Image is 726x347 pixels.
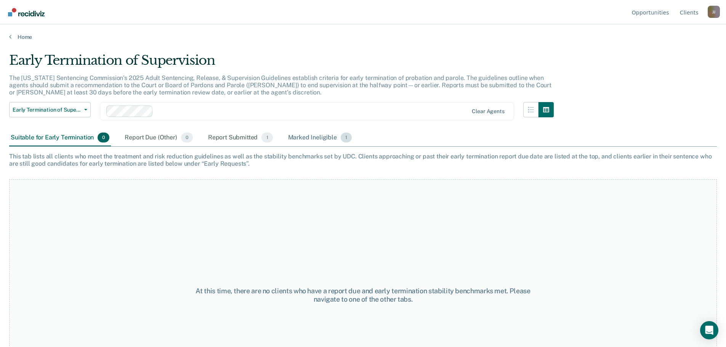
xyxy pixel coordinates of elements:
div: Report Submitted1 [207,130,274,146]
a: Home [9,34,717,40]
div: This tab lists all clients who meet the treatment and risk reduction guidelines as well as the st... [9,153,717,167]
span: 1 [341,133,352,142]
span: 1 [261,133,272,142]
button: Early Termination of Supervision [9,102,91,117]
div: Suitable for Early Termination0 [9,130,111,146]
div: Clear agents [472,108,504,115]
div: J J [708,6,720,18]
span: 0 [98,133,109,142]
div: Early Termination of Supervision [9,53,554,74]
button: Profile dropdown button [708,6,720,18]
div: Marked Ineligible1 [287,130,354,146]
span: Early Termination of Supervision [13,107,81,113]
img: Recidiviz [8,8,45,16]
span: 0 [181,133,193,142]
div: At this time, there are no clients who have a report due and early termination stability benchmar... [186,287,540,303]
div: Report Due (Other)0 [123,130,194,146]
p: The [US_STATE] Sentencing Commission’s 2025 Adult Sentencing, Release, & Supervision Guidelines e... [9,74,551,96]
div: Open Intercom Messenger [700,321,718,339]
